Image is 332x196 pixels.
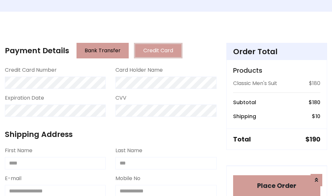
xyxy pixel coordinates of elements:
label: Last Name [115,147,142,154]
label: Expiration Date [5,94,44,102]
button: Place Order [233,175,320,196]
label: Credit Card Number [5,66,57,74]
h5: $ [305,135,320,143]
h5: Products [233,67,320,74]
span: 180 [312,99,320,106]
button: Credit Card [134,43,183,58]
label: Card Holder Name [115,66,163,74]
h4: Payment Details [5,46,69,55]
h6: $ [309,99,320,105]
label: Mobile No [115,175,140,182]
p: $180 [309,80,320,87]
label: CVV [115,94,126,102]
h4: Shipping Address [5,130,217,139]
h6: Subtotal [233,99,256,105]
button: Bank Transfer [77,43,129,58]
h5: Total [233,135,251,143]
h6: Shipping [233,113,256,119]
h4: Order Total [233,47,320,56]
span: 10 [315,113,320,120]
label: E-mail [5,175,21,182]
span: 190 [310,135,320,144]
label: First Name [5,147,32,154]
h6: $ [312,113,320,119]
p: Classic Men's Suit [233,80,277,87]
